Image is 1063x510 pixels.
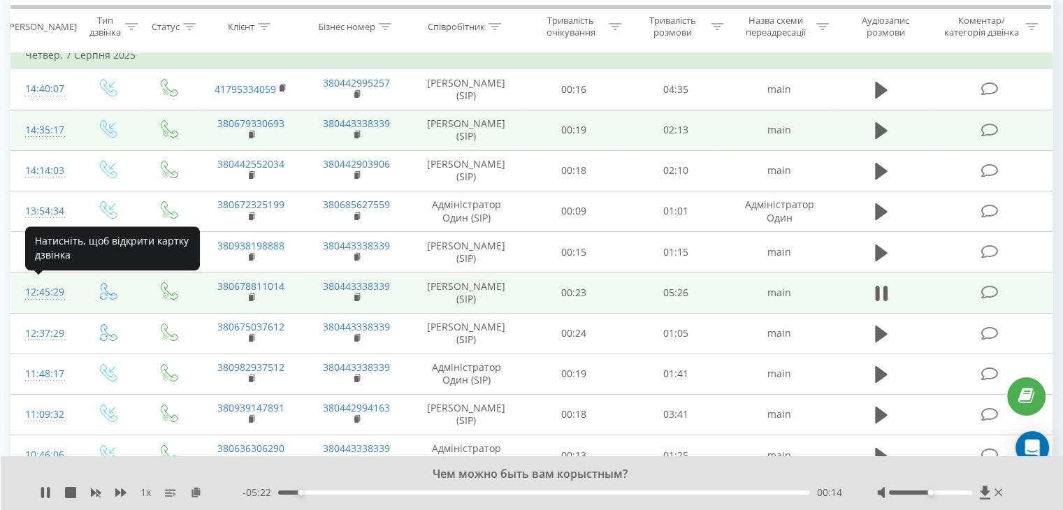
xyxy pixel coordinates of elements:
td: main [726,110,832,150]
td: 00:13 [523,435,625,476]
div: Бізнес номер [318,20,375,32]
td: Адміністратор Один (SIP) [410,354,523,394]
a: 380443338339 [323,442,390,455]
a: 380443338339 [323,279,390,293]
td: 02:13 [625,110,726,150]
div: [PERSON_NAME] [6,20,77,32]
div: 12:37:29 [25,320,62,347]
div: Тип дзвінка [88,15,121,38]
td: 02:10 [625,150,726,191]
a: 380982937512 [217,360,284,374]
a: 380939147891 [217,401,284,414]
div: Accessibility label [298,490,303,495]
a: 380678811014 [217,279,284,293]
div: 14:14:03 [25,157,62,184]
div: Open Intercom Messenger [1015,431,1049,465]
td: 03:41 [625,394,726,435]
td: 00:15 [523,232,625,272]
td: 00:19 [523,110,625,150]
td: 00:24 [523,313,625,354]
td: main [726,69,832,110]
td: Адміністратор Один (SIP) [410,191,523,231]
td: [PERSON_NAME] (SIP) [410,313,523,354]
td: main [726,354,832,394]
td: main [726,272,832,313]
span: 1 x [140,486,151,500]
a: 380443338339 [323,360,390,374]
td: main [726,150,832,191]
div: Клієнт [228,20,254,32]
td: 00:18 [523,150,625,191]
div: Співробітник [428,20,485,32]
td: main [726,394,832,435]
span: - 05:22 [243,486,278,500]
a: 380442995257 [323,76,390,89]
a: 380675037612 [217,320,284,333]
td: Адміністратор Один (SIP) [410,435,523,476]
div: Тривалість розмови [637,15,707,38]
a: 380443338339 [323,320,390,333]
td: 01:15 [625,232,726,272]
td: [PERSON_NAME] (SIP) [410,272,523,313]
span: 00:14 [817,486,842,500]
a: 380636306290 [217,442,284,455]
td: [PERSON_NAME] (SIP) [410,232,523,272]
a: 380443338339 [323,239,390,252]
a: 41795334059 [215,82,276,96]
td: [PERSON_NAME] (SIP) [410,394,523,435]
div: Аудіозапис розмови [845,15,927,38]
div: 13:54:34 [25,198,62,225]
div: Accessibility label [927,490,933,495]
div: 11:09:32 [25,401,62,428]
td: 01:01 [625,191,726,231]
a: 380442552034 [217,157,284,170]
td: 01:25 [625,435,726,476]
a: 380679330693 [217,117,284,130]
a: 380685627559 [323,198,390,211]
td: 00:09 [523,191,625,231]
a: 380938198888 [217,239,284,252]
a: 380672325199 [217,198,284,211]
div: 14:40:07 [25,75,62,103]
div: 14:35:17 [25,117,62,144]
div: Тривалість очікування [536,15,606,38]
td: 05:26 [625,272,726,313]
div: 12:45:29 [25,279,62,306]
div: Статус [152,20,180,32]
a: 380443338339 [323,117,390,130]
div: 10:46:06 [25,442,62,469]
a: 380442903906 [323,157,390,170]
div: Коментар/категорія дзвінка [940,15,1022,38]
div: Назва схеми переадресації [739,15,813,38]
td: 01:41 [625,354,726,394]
td: main [726,313,832,354]
td: 00:16 [523,69,625,110]
div: 11:48:17 [25,360,62,388]
td: [PERSON_NAME] (SIP) [410,69,523,110]
td: [PERSON_NAME] (SIP) [410,110,523,150]
div: Натисніть, щоб відкрити картку дзвінка [25,226,200,270]
td: Четвер, 7 Серпня 2025 [11,41,1053,69]
td: main [726,435,832,476]
div: Чем можно быть вам корыстным? [136,467,909,482]
td: 00:19 [523,354,625,394]
td: 04:35 [625,69,726,110]
td: 01:05 [625,313,726,354]
a: 380442994163 [323,401,390,414]
td: Адміністратор Один [726,191,832,231]
td: 00:23 [523,272,625,313]
td: 00:18 [523,394,625,435]
td: main [726,232,832,272]
td: [PERSON_NAME] (SIP) [410,150,523,191]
